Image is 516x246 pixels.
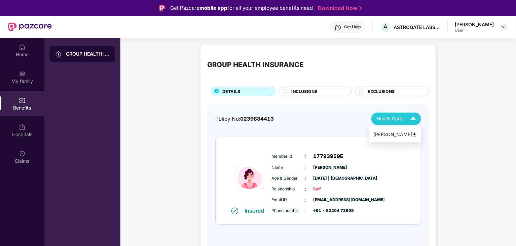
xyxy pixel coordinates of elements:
[377,115,402,122] span: Health Card
[272,153,305,160] span: Member Id
[314,208,347,214] span: +91 - 82204 73605
[318,5,360,12] a: Download Now
[305,185,307,193] span: :
[305,207,307,214] span: :
[19,150,26,157] img: svg+xml;base64,PHN2ZyBpZD0iQ2xhaW0iIHhtbG5zPSJodHRwOi8vd3d3LnczLm9yZy8yMDAwL3N2ZyIgd2lkdGg9IjIwIi...
[230,147,270,207] img: icon
[314,175,347,182] span: [DATE] | [DEMOGRAPHIC_DATA]
[19,124,26,130] img: svg+xml;base64,PHN2ZyBpZD0iSG9zcGl0YWxzIiB4bWxucz0iaHR0cDovL3d3dy53My5vcmcvMjAwMC9zdmciIHdpZHRoPS...
[66,51,110,57] div: GROUP HEALTH INSURANCE
[231,208,238,214] img: svg+xml;base64,PHN2ZyB4bWxucz0iaHR0cDovL3d3dy53My5vcmcvMjAwMC9zdmciIHdpZHRoPSIxNiIgaGVpZ2h0PSIxNi...
[314,152,343,160] span: 17793959E
[455,21,494,28] div: [PERSON_NAME]
[291,88,317,95] span: INCLUSIONS
[383,23,388,31] span: A
[199,5,227,11] strong: mobile app
[373,131,417,138] div: [PERSON_NAME]
[240,116,274,122] span: 0239884413
[19,70,26,77] img: svg+xml;base64,PHN2ZyB3aWR0aD0iMjAiIGhlaWdodD0iMjAiIHZpZXdCb3g9IjAgMCAyMCAyMCIgZmlsbD0ibm9uZSIgeG...
[19,97,26,104] img: svg+xml;base64,PHN2ZyBpZD0iQmVuZWZpdHMiIHhtbG5zPSJodHRwOi8vd3d3LnczLm9yZy8yMDAwL3N2ZyIgd2lkdGg9Ij...
[314,186,347,192] span: Self
[207,59,303,70] div: GROUP HEALTH INSURANCE
[222,88,240,95] span: DETAILS
[272,164,305,171] span: Name
[344,24,361,30] div: Get Help
[272,175,305,182] span: Age & Gender
[170,4,313,12] div: Get Pazcare for all your employee benefits need
[455,28,494,33] div: User
[272,186,305,192] span: Relationship
[368,88,395,95] span: EXCLUSIONS
[305,175,307,182] span: :
[394,24,441,30] div: ASTROGATE LABS PRIVATE LIMITED
[314,197,347,203] span: [EMAIL_ADDRESS][DOMAIN_NAME]
[245,207,268,214] div: Insured
[305,153,307,160] span: :
[407,113,419,125] img: Icuh8uwCUCF+XjCZyLQsAKiDCM9HiE6CMYmKQaPGkZKaA32CAAACiQcFBJY0IsAAAAASUVORK5CYII=
[55,51,62,58] img: svg+xml;base64,PHN2ZyB3aWR0aD0iMjAiIGhlaWdodD0iMjAiIHZpZXdCb3g9IjAgMCAyMCAyMCIgZmlsbD0ibm9uZSIgeG...
[215,115,274,123] div: Policy No:
[305,164,307,171] span: :
[272,197,305,203] span: Email ID
[19,44,26,51] img: svg+xml;base64,PHN2ZyBpZD0iSG9tZSIgeG1sbnM9Imh0dHA6Ly93d3cudzMub3JnLzIwMDAvc3ZnIiB3aWR0aD0iMjAiIG...
[305,196,307,204] span: :
[359,5,362,12] img: Stroke
[314,164,347,171] span: [PERSON_NAME]
[159,5,165,11] img: Logo
[412,132,417,137] img: svg+xml;base64,PHN2ZyB4bWxucz0iaHR0cDovL3d3dy53My5vcmcvMjAwMC9zdmciIHdpZHRoPSI0OCIgaGVpZ2h0PSI0OC...
[272,208,305,214] span: Phone number
[8,23,52,31] img: New Pazcare Logo
[501,24,507,30] img: svg+xml;base64,PHN2ZyBpZD0iRHJvcGRvd24tMzJ4MzIiIHhtbG5zPSJodHRwOi8vd3d3LnczLm9yZy8yMDAwL3N2ZyIgd2...
[335,24,341,31] img: svg+xml;base64,PHN2ZyBpZD0iSGVscC0zMngzMiIgeG1sbnM9Imh0dHA6Ly93d3cudzMub3JnLzIwMDAvc3ZnIiB3aWR0aD...
[371,113,421,125] button: Health Card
